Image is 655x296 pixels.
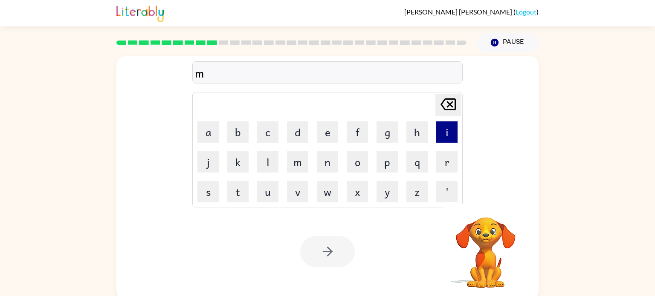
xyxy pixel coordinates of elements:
[227,151,249,172] button: k
[197,181,219,202] button: s
[195,64,460,82] div: m
[436,181,458,202] button: '
[197,121,219,143] button: a
[317,151,338,172] button: n
[197,151,219,172] button: j
[477,33,539,52] button: Pause
[347,121,368,143] button: f
[227,181,249,202] button: t
[347,181,368,202] button: x
[436,121,458,143] button: i
[116,3,164,22] img: Literably
[287,151,308,172] button: m
[377,151,398,172] button: p
[377,181,398,202] button: y
[347,151,368,172] button: o
[406,151,428,172] button: q
[404,8,513,16] span: [PERSON_NAME] [PERSON_NAME]
[287,121,308,143] button: d
[443,204,528,289] video: Your browser must support playing .mp4 files to use Literably. Please try using another browser.
[436,151,458,172] button: r
[287,181,308,202] button: v
[317,121,338,143] button: e
[257,151,278,172] button: l
[257,121,278,143] button: c
[377,121,398,143] button: g
[257,181,278,202] button: u
[404,8,539,16] div: ( )
[317,181,338,202] button: w
[516,8,536,16] a: Logout
[406,181,428,202] button: z
[227,121,249,143] button: b
[406,121,428,143] button: h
